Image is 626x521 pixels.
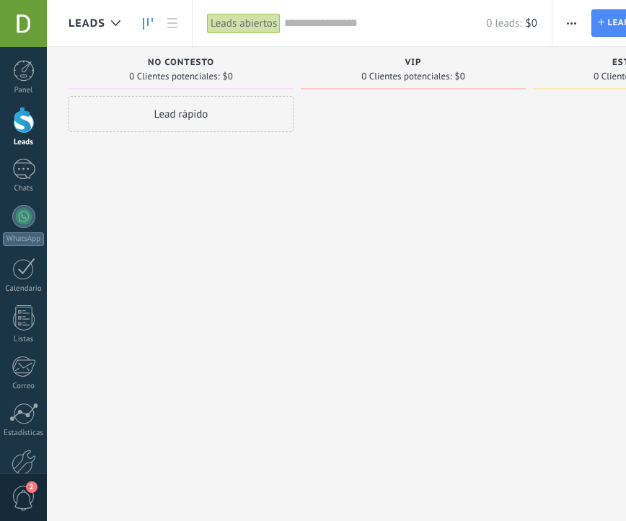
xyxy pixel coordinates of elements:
span: 2 [26,481,38,493]
div: WhatsApp [3,232,44,246]
div: Listas [3,335,45,344]
div: Leads [3,138,45,147]
div: Estadísticas [3,429,45,438]
div: Chats [3,184,45,193]
span: $0 [223,72,233,81]
div: Lead rápido [69,96,294,132]
div: NO CONTESTO [76,58,286,70]
div: Leads abiertos [207,13,281,34]
span: 0 Clientes potenciales: [361,72,451,81]
span: 0 leads: [486,17,521,30]
span: 0 Clientes potenciales: [129,72,219,81]
div: Panel [3,86,45,95]
span: $0 [526,17,537,30]
span: VIP [405,58,422,68]
div: Calendario [3,284,45,294]
span: $0 [455,72,465,81]
span: NO CONTESTO [148,58,214,68]
div: Correo [3,382,45,391]
div: VIP [308,58,519,70]
span: Leads [69,17,105,30]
